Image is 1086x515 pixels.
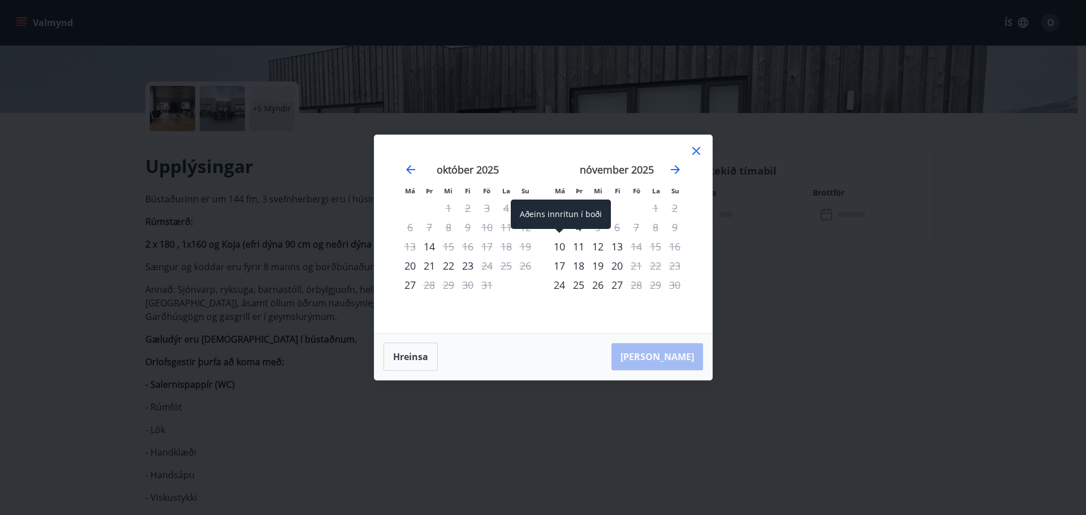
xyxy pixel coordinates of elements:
[497,218,516,237] td: Not available. laugardagur, 11. október 2025
[627,218,646,237] td: Not available. föstudagur, 7. nóvember 2025
[627,275,646,295] div: Aðeins útritun í boði
[420,237,439,256] div: Aðeins innritun í boði
[665,198,684,218] td: Not available. sunnudagur, 2. nóvember 2025
[588,256,607,275] td: Choose miðvikudagur, 19. nóvember 2025 as your check-in date. It’s available.
[497,237,516,256] td: Not available. laugardagur, 18. október 2025
[607,237,627,256] div: 13
[420,256,439,275] div: 21
[511,200,611,229] div: Aðeins innritun í boði
[588,237,607,256] td: Choose miðvikudagur, 12. nóvember 2025 as your check-in date. It’s available.
[483,187,490,195] small: Fö
[439,256,458,275] td: Choose miðvikudagur, 22. október 2025 as your check-in date. It’s available.
[388,149,699,319] div: Calendar
[477,198,497,218] td: Not available. föstudagur, 3. október 2025
[669,163,682,176] div: Move forward to switch to the next month.
[477,237,497,256] td: Not available. föstudagur, 17. október 2025
[550,237,569,256] td: Choose mánudagur, 10. nóvember 2025 as your check-in date. It’s available.
[550,256,569,275] td: Choose mánudagur, 17. nóvember 2025 as your check-in date. It’s available.
[420,256,439,275] td: Choose þriðjudagur, 21. október 2025 as your check-in date. It’s available.
[458,237,477,256] td: Not available. fimmtudagur, 16. október 2025
[400,256,420,275] div: Aðeins innritun í boði
[550,256,569,275] div: Aðeins innritun í boði
[400,275,420,295] div: Aðeins innritun í boði
[646,275,665,295] td: Not available. laugardagur, 29. nóvember 2025
[477,256,497,275] div: Aðeins útritun í boði
[439,237,458,256] td: Not available. miðvikudagur, 15. október 2025
[437,163,499,176] strong: október 2025
[588,256,607,275] div: 19
[400,237,420,256] td: Not available. mánudagur, 13. október 2025
[444,187,453,195] small: Mi
[439,237,458,256] div: Aðeins útritun í boði
[439,198,458,218] td: Not available. miðvikudagur, 1. október 2025
[477,256,497,275] td: Not available. föstudagur, 24. október 2025
[588,275,607,295] div: 26
[633,187,640,195] small: Fö
[615,187,620,195] small: Fi
[607,237,627,256] td: Choose fimmtudagur, 13. nóvember 2025 as your check-in date. It’s available.
[588,237,607,256] div: 12
[665,237,684,256] td: Not available. sunnudagur, 16. nóvember 2025
[502,187,510,195] small: La
[420,275,439,295] td: Not available. þriðjudagur, 28. október 2025
[400,275,420,295] td: Choose mánudagur, 27. október 2025 as your check-in date. It’s available.
[569,237,588,256] td: Choose þriðjudagur, 11. nóvember 2025 as your check-in date. It’s available.
[550,275,569,295] div: Aðeins innritun í boði
[439,218,458,237] td: Not available. miðvikudagur, 8. október 2025
[458,256,477,275] td: Choose fimmtudagur, 23. október 2025 as your check-in date. It’s available.
[522,187,529,195] small: Su
[550,237,569,256] div: Aðeins innritun í boði
[646,198,665,218] td: Not available. laugardagur, 1. nóvember 2025
[627,237,646,256] div: Aðeins útritun í boði
[477,275,497,295] td: Not available. föstudagur, 31. október 2025
[516,198,535,218] td: Not available. sunnudagur, 5. október 2025
[607,275,627,295] div: 27
[439,275,458,295] td: Not available. miðvikudagur, 29. október 2025
[404,163,417,176] div: Move backward to switch to the previous month.
[576,187,583,195] small: Þr
[607,218,627,237] td: Not available. fimmtudagur, 6. nóvember 2025
[627,256,646,275] td: Not available. föstudagur, 21. nóvember 2025
[497,256,516,275] td: Not available. laugardagur, 25. október 2025
[420,218,439,237] td: Not available. þriðjudagur, 7. október 2025
[465,187,471,195] small: Fi
[458,275,477,295] td: Not available. fimmtudagur, 30. október 2025
[627,237,646,256] td: Not available. föstudagur, 14. nóvember 2025
[594,187,602,195] small: Mi
[569,256,588,275] div: 18
[646,218,665,237] td: Not available. laugardagur, 8. nóvember 2025
[569,275,588,295] td: Choose þriðjudagur, 25. nóvember 2025 as your check-in date. It’s available.
[405,187,415,195] small: Má
[458,256,477,275] div: 23
[516,256,535,275] td: Not available. sunnudagur, 26. október 2025
[550,275,569,295] td: Choose mánudagur, 24. nóvember 2025 as your check-in date. It’s available.
[420,237,439,256] td: Choose þriðjudagur, 14. október 2025 as your check-in date. It’s available.
[426,187,433,195] small: Þr
[458,218,477,237] td: Not available. fimmtudagur, 9. október 2025
[477,218,497,237] td: Not available. föstudagur, 10. október 2025
[420,275,439,295] div: Aðeins útritun í boði
[607,256,627,275] div: 20
[652,187,660,195] small: La
[569,275,588,295] div: 25
[580,163,654,176] strong: nóvember 2025
[607,256,627,275] td: Choose fimmtudagur, 20. nóvember 2025 as your check-in date. It’s available.
[400,256,420,275] td: Choose mánudagur, 20. október 2025 as your check-in date. It’s available.
[516,237,535,256] td: Not available. sunnudagur, 19. október 2025
[665,218,684,237] td: Not available. sunnudagur, 9. nóvember 2025
[646,237,665,256] td: Not available. laugardagur, 15. nóvember 2025
[458,198,477,218] td: Not available. fimmtudagur, 2. október 2025
[665,256,684,275] td: Not available. sunnudagur, 23. nóvember 2025
[646,256,665,275] td: Not available. laugardagur, 22. nóvember 2025
[400,218,420,237] td: Not available. mánudagur, 6. október 2025
[588,275,607,295] td: Choose miðvikudagur, 26. nóvember 2025 as your check-in date. It’s available.
[383,343,438,371] button: Hreinsa
[569,256,588,275] td: Choose þriðjudagur, 18. nóvember 2025 as your check-in date. It’s available.
[627,256,646,275] div: Aðeins útritun í boði
[439,256,458,275] div: 22
[665,275,684,295] td: Not available. sunnudagur, 30. nóvember 2025
[569,237,588,256] div: 11
[607,275,627,295] td: Choose fimmtudagur, 27. nóvember 2025 as your check-in date. It’s available.
[671,187,679,195] small: Su
[497,198,516,218] td: Not available. laugardagur, 4. október 2025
